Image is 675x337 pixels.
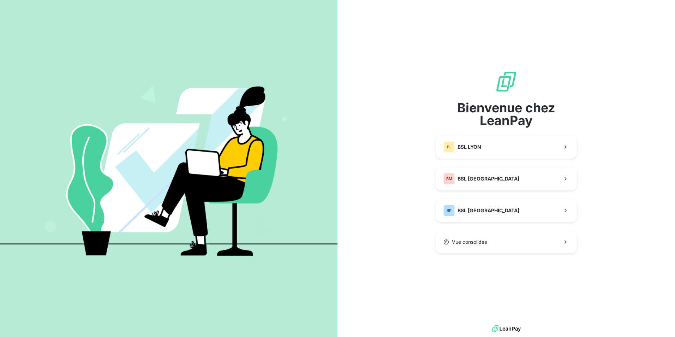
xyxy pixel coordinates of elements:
[436,101,577,127] span: Bienvenue chez LeanPay
[436,231,577,253] button: Vue consolidée
[458,175,519,182] span: BSL [GEOGRAPHIC_DATA]
[492,324,521,334] img: logo
[458,143,481,150] span: BSL LYON
[436,199,577,222] button: BPBSL [GEOGRAPHIC_DATA]
[443,141,455,153] div: BL
[443,173,455,184] div: BM
[436,167,577,190] button: BMBSL [GEOGRAPHIC_DATA]
[443,205,455,216] div: BP
[458,207,519,214] span: BSL [GEOGRAPHIC_DATA]
[495,70,518,93] img: logo sigle
[436,135,577,159] button: BLBSL LYON
[452,238,487,246] span: Vue consolidée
